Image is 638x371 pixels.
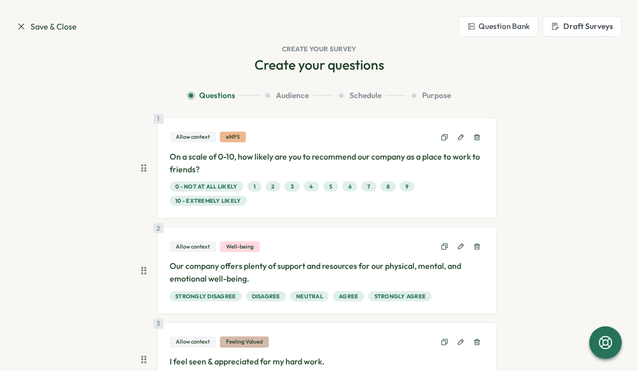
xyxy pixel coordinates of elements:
[374,292,426,301] span: Strongly Agree
[220,241,260,252] div: Well-being
[296,292,323,301] span: Neutral
[170,132,216,142] div: Allow context
[170,260,485,285] p: Our company offers plenty of support and resources for our physical, mental, and emotional well-b...
[220,336,269,347] div: Feeling Valued
[187,90,260,101] button: Questions
[153,114,164,124] div: 1
[410,90,451,101] button: Purpose
[254,56,384,74] h2: Create your questions
[153,319,164,329] div: 3
[309,182,313,191] span: 4
[175,182,237,191] span: 0 - Not at all likely
[252,292,280,301] span: Disagree
[337,90,406,101] button: Schedule
[459,16,538,37] button: Question Bank
[170,241,216,252] div: Allow context
[153,223,164,233] div: 2
[253,182,256,191] span: 1
[220,132,246,142] div: eNPS
[175,292,236,301] span: Strongly Disagree
[405,182,408,191] span: 9
[387,182,390,191] span: 8
[348,182,352,191] span: 6
[175,196,241,205] span: 10 - Extremely likely
[170,150,485,176] p: On a scale of 0-10, how likely are you to recommend our company as a place to work to friends?
[291,182,294,191] span: 3
[367,182,370,191] span: 7
[170,336,216,347] div: Allow context
[543,16,622,37] button: Draft Surveys
[16,20,77,33] a: Save & Close
[199,90,235,101] span: Questions
[349,90,381,101] span: Schedule
[422,90,451,101] span: Purpose
[271,182,274,191] span: 2
[264,90,333,101] button: Audience
[276,90,309,101] span: Audience
[170,355,485,368] p: I feel seen & appreciated for my hard work.
[329,182,332,191] span: 5
[16,45,622,54] h1: Create your survey
[339,292,358,301] span: Agree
